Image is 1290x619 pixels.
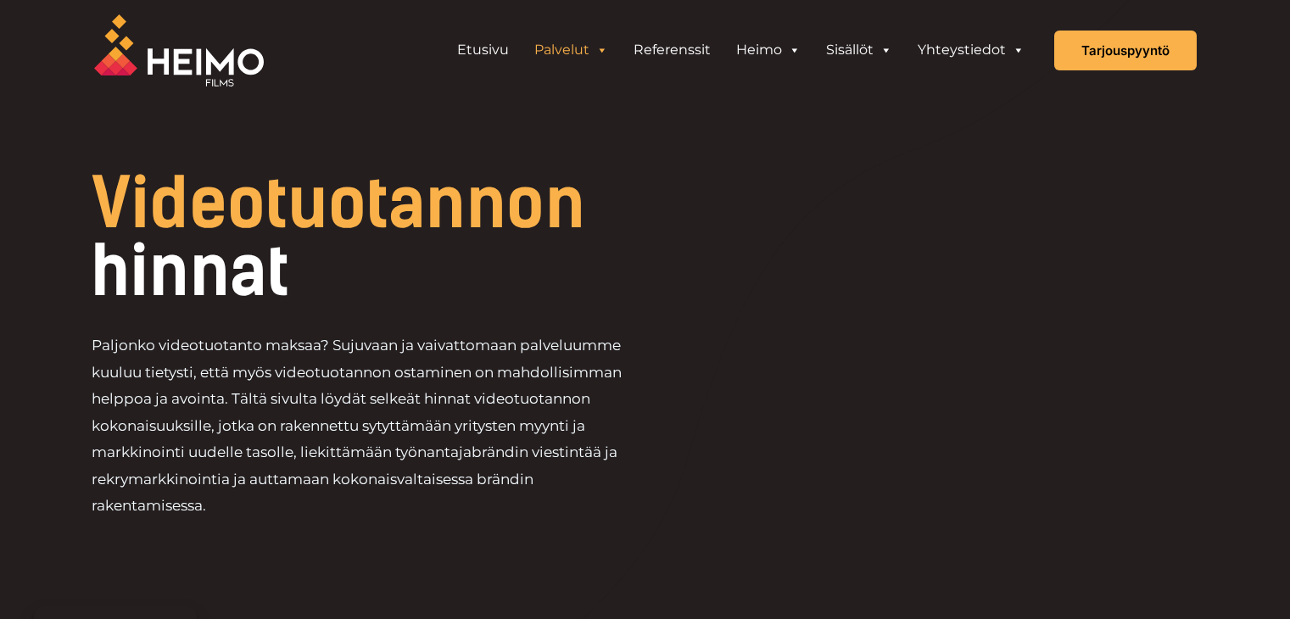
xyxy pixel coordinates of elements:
[522,33,621,67] a: Palvelut
[813,33,905,67] a: Sisällöt
[92,170,761,305] h1: hinnat
[723,33,813,67] a: Heimo
[94,14,264,86] img: Heimo Filmsin logo
[621,33,723,67] a: Referenssit
[436,33,1046,67] aside: Header Widget 1
[1054,31,1197,70] a: Tarjouspyyntö
[905,33,1037,67] a: Yhteystiedot
[444,33,522,67] a: Etusivu
[92,163,585,244] span: Videotuotannon
[92,332,645,520] p: Paljonko videotuotanto maksaa? Sujuvaan ja vaivattomaan palveluumme kuuluu tietysti, että myös vi...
